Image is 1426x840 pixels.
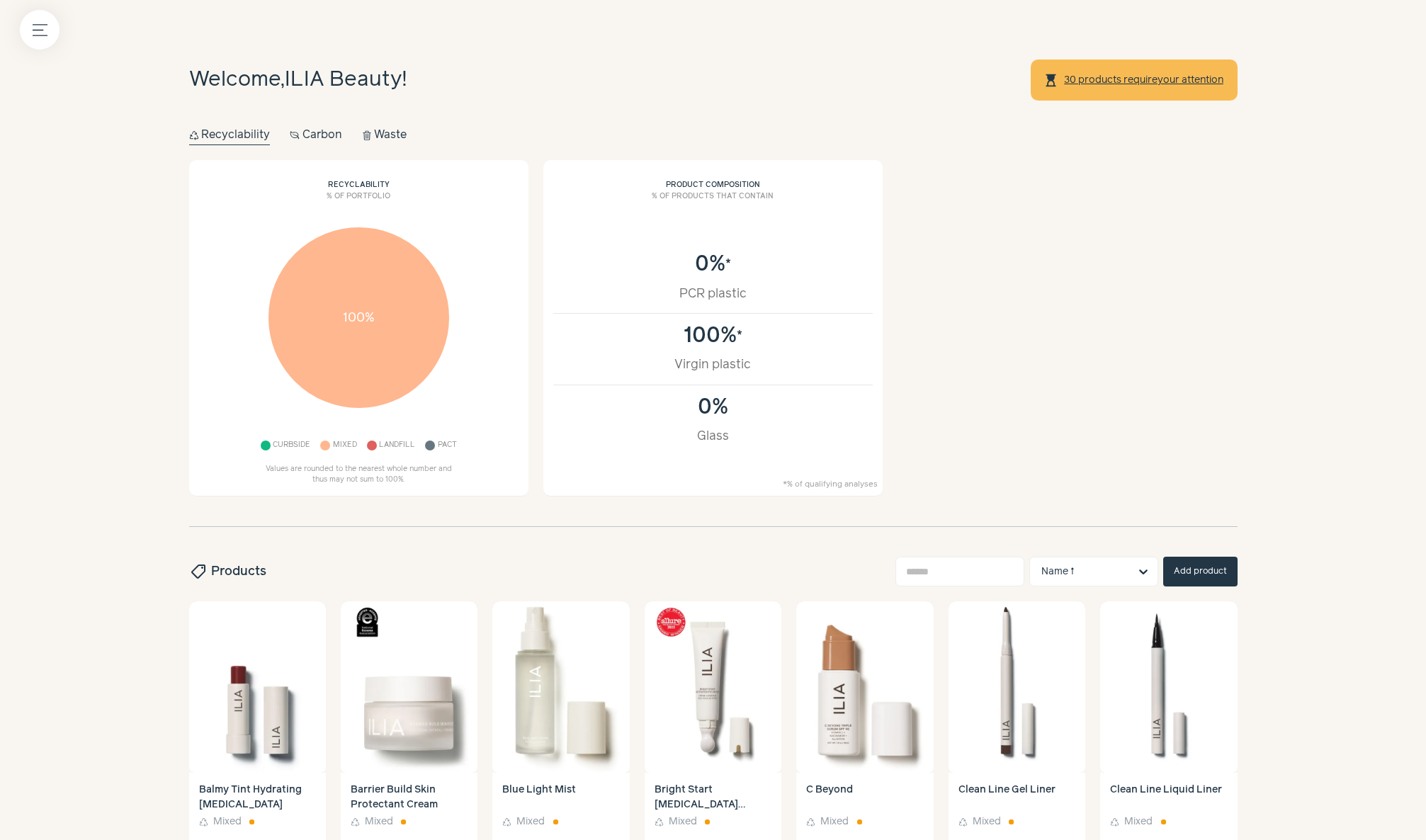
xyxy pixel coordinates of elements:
h1: Welcome, ! [189,64,407,96]
h3: % of products that contain [553,191,873,212]
span: Mixed [516,815,545,829]
span: Mixed [973,815,1001,829]
h3: % of portfolio [199,191,519,212]
button: Add product [1163,557,1238,586]
span: Mixed [333,438,357,454]
span: Mixed [820,815,849,829]
div: Glass [568,427,858,445]
h4: Barrier Build Skin Protectant Cream [351,783,468,812]
span: Landfill [379,438,415,454]
img: Blue Light Mist [492,601,629,773]
h2: Product composition [553,170,873,191]
h4: Bright Start Retinol Alternative Eye Cream [655,783,771,812]
div: PCR plastic [568,285,858,303]
span: ILIA Beauty [285,69,402,90]
button: Waste [362,125,407,145]
span: hourglass_top [1043,73,1058,88]
h4: Blue Light Mist [502,783,619,812]
h2: Recyclability [199,170,519,191]
span: Curbside [273,438,310,454]
h2: Products [189,562,266,581]
a: 30 products requireyour attention [1063,74,1224,86]
h4: C Beyond [806,783,923,812]
small: *% of qualifying analyses [783,479,878,491]
span: Mixed [669,815,697,829]
img: C Beyond [796,601,933,773]
img: Clean Line Liquid Liner [1100,601,1237,773]
h4: Clean Line Gel Liner [958,783,1075,812]
img: Clean Line Gel Liner [949,601,1085,773]
button: Carbon [290,125,342,145]
span: Pact [438,438,457,454]
button: Recyclability [189,125,271,145]
img: Barrier Build Skin Protectant Cream [341,601,477,773]
div: Virgin plastic [568,356,858,374]
div: 100% [568,324,858,348]
span: Mixed [213,815,242,829]
span: Mixed [1124,815,1153,829]
h4: Clean Line Liquid Liner [1110,783,1227,812]
p: Values are rounded to the nearest whole number and thus may not sum to 100%. [259,464,458,487]
span: Mixed [365,815,393,829]
h4: Balmy Tint Hydrating Lip Balm [199,783,316,812]
span: sell [188,563,206,580]
img: Balmy Tint Hydrating Lip Balm [189,601,326,773]
div: 0% [568,395,858,420]
div: 0% [568,252,858,277]
img: Bright Start Retinol Alternative Eye Cream [645,601,781,773]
